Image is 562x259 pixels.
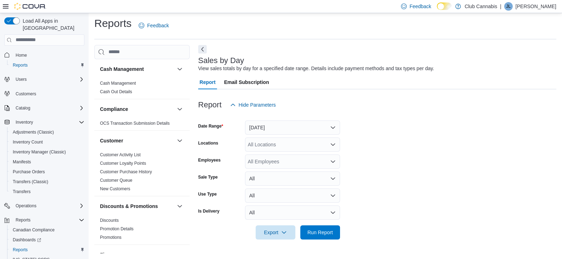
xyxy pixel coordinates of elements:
[1,50,87,60] button: Home
[13,62,28,68] span: Reports
[464,2,497,11] p: Club Cannabis
[16,105,30,111] span: Catalog
[10,246,84,254] span: Reports
[94,119,190,130] div: Compliance
[100,169,152,174] a: Customer Purchase History
[10,236,84,244] span: Dashboards
[198,191,217,197] label: Use Type
[7,245,87,255] button: Reports
[10,178,84,186] span: Transfers (Classic)
[198,123,223,129] label: Date Range
[200,75,216,89] span: Report
[504,2,513,11] div: Janet Lilly
[260,225,291,240] span: Export
[100,137,174,144] button: Customer
[13,216,33,224] button: Reports
[7,157,87,167] button: Manifests
[100,169,152,175] span: Customer Purchase History
[13,169,45,175] span: Purchase Orders
[94,216,190,244] div: Discounts & Promotions
[100,152,141,158] span: Customer Activity List
[13,89,84,98] span: Customers
[13,51,84,60] span: Home
[7,147,87,157] button: Inventory Manager (Classic)
[13,149,66,155] span: Inventory Manager (Classic)
[16,119,33,125] span: Inventory
[7,137,87,147] button: Inventory Count
[100,161,146,166] span: Customer Loyalty Points
[16,52,27,58] span: Home
[100,251,174,258] button: Finance
[10,128,57,136] a: Adjustments (Classic)
[10,128,84,136] span: Adjustments (Classic)
[10,226,57,234] a: Canadian Compliance
[10,178,51,186] a: Transfers (Classic)
[100,203,174,210] button: Discounts & Promotions
[198,140,218,146] label: Locations
[100,235,122,240] a: Promotions
[100,81,136,86] a: Cash Management
[7,187,87,197] button: Transfers
[147,22,169,29] span: Feedback
[1,201,87,211] button: Operations
[100,121,170,126] a: OCS Transaction Submission Details
[10,226,84,234] span: Canadian Compliance
[516,2,556,11] p: [PERSON_NAME]
[7,177,87,187] button: Transfers (Classic)
[176,250,184,259] button: Finance
[100,89,132,94] a: Cash Out Details
[198,45,207,54] button: Next
[13,159,31,165] span: Manifests
[13,189,30,195] span: Transfers
[10,148,69,156] a: Inventory Manager (Classic)
[300,225,340,240] button: Run Report
[198,157,221,163] label: Employees
[100,66,174,73] button: Cash Management
[100,218,119,223] a: Discounts
[7,235,87,245] a: Dashboards
[500,2,501,11] p: |
[506,2,511,11] span: JL
[245,188,340,203] button: All
[1,103,87,113] button: Catalog
[100,226,134,232] span: Promotion Details
[16,91,36,97] span: Customers
[10,158,84,166] span: Manifests
[10,138,46,146] a: Inventory Count
[7,225,87,235] button: Canadian Compliance
[10,168,84,176] span: Purchase Orders
[307,229,333,236] span: Run Report
[10,246,30,254] a: Reports
[10,138,84,146] span: Inventory Count
[94,151,190,196] div: Customer
[13,118,84,126] span: Inventory
[1,74,87,84] button: Users
[10,61,84,69] span: Reports
[198,56,244,65] h3: Sales by Day
[198,174,218,180] label: Sale Type
[16,77,27,82] span: Users
[100,186,130,192] span: New Customers
[245,120,340,135] button: [DATE]
[16,217,30,223] span: Reports
[410,3,431,10] span: Feedback
[13,75,84,84] span: Users
[7,167,87,177] button: Purchase Orders
[176,202,184,210] button: Discounts & Promotions
[10,168,48,176] a: Purchase Orders
[10,158,34,166] a: Manifests
[198,208,219,214] label: Is Delivery
[7,127,87,137] button: Adjustments (Classic)
[239,101,276,108] span: Hide Parameters
[245,205,340,220] button: All
[13,179,48,185] span: Transfers (Classic)
[256,225,295,240] button: Export
[13,129,54,135] span: Adjustments (Classic)
[1,117,87,127] button: Inventory
[10,187,84,196] span: Transfers
[10,61,30,69] a: Reports
[13,75,29,84] button: Users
